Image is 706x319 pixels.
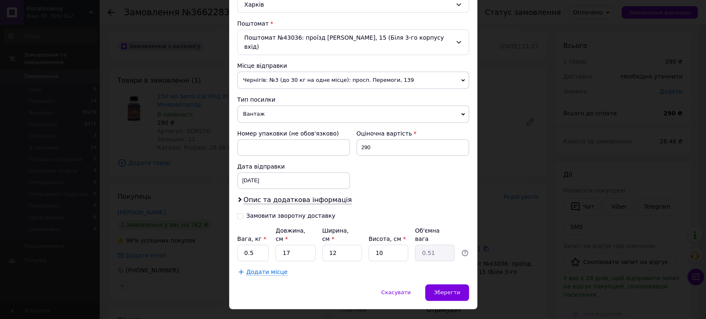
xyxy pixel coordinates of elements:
[237,162,350,171] div: Дата відправки
[237,96,275,103] span: Тип посилки
[381,289,411,295] span: Скасувати
[237,29,469,55] div: Поштомат №43036: проїзд [PERSON_NAME], 15 (Біля 3-го корпусу вхід)
[415,226,455,243] div: Об'ємна вага
[434,289,460,295] span: Зберегти
[237,71,469,89] span: Чернігів: №3 (до 30 кг на одне місце): просп. Перемоги, 139
[357,129,469,138] div: Оціночна вартість
[237,62,287,69] span: Місце відправки
[247,269,288,276] span: Додати місце
[369,236,406,242] label: Висота, см
[237,236,266,242] label: Вага, кг
[247,212,335,219] div: Замовити зворотну доставку
[237,19,469,28] div: Поштомат
[275,227,305,242] label: Довжина, см
[237,129,350,138] div: Номер упаковки (не обов'язково)
[244,196,352,204] span: Опис та додаткова інформація
[322,227,349,242] label: Ширина, см
[237,105,469,123] span: Вантаж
